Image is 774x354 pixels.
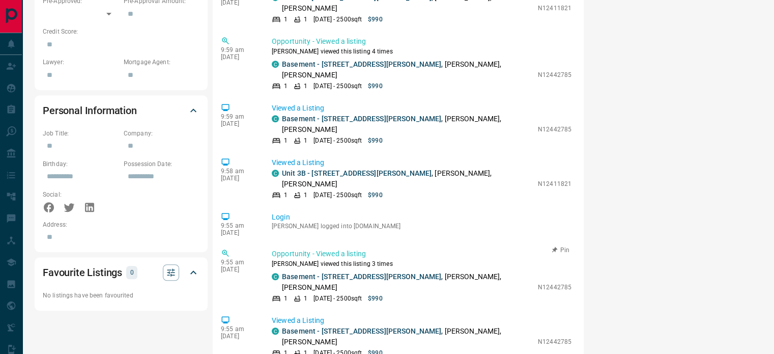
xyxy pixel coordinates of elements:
[221,168,256,175] p: 9:58 am
[304,81,307,91] p: 1
[538,283,571,292] p: N12442785
[221,113,256,120] p: 9:59 am
[124,58,199,67] p: Mortgage Agent:
[304,136,307,145] p: 1
[313,15,362,24] p: [DATE] - 2500 sqft
[43,190,119,199] p: Social:
[538,4,571,13] p: N12411821
[282,114,533,135] p: , [PERSON_NAME], [PERSON_NAME]
[221,229,256,236] p: [DATE]
[368,136,382,145] p: $990
[221,53,256,61] p: [DATE]
[272,328,279,335] div: condos.ca
[272,157,571,168] p: Viewed a Listing
[282,327,441,335] a: Basement - [STREET_ADDRESS][PERSON_NAME]
[313,81,362,91] p: [DATE] - 2500 sqft
[43,264,122,281] h2: Favourite Listings
[368,15,382,24] p: $990
[272,115,279,122] div: condos.ca
[272,249,571,259] p: Opportunity - Viewed a listing
[313,136,362,145] p: [DATE] - 2500 sqft
[284,294,288,303] p: 1
[221,222,256,229] p: 9:55 am
[221,259,256,266] p: 9:55 am
[282,115,441,123] a: Basement - [STREET_ADDRESS][PERSON_NAME]
[272,61,279,68] div: condos.ca
[272,315,571,326] p: Viewed a Listing
[124,159,199,169] p: Possession Date:
[43,102,137,119] h2: Personal Information
[284,81,288,91] p: 1
[272,47,571,56] p: [PERSON_NAME] viewed this listing 4 times
[272,36,571,47] p: Opportunity - Viewed a listing
[272,170,279,177] div: condos.ca
[282,271,533,293] p: , [PERSON_NAME], [PERSON_NAME]
[43,291,199,300] p: No listings have been favourited
[221,266,256,273] p: [DATE]
[282,326,533,347] p: , [PERSON_NAME], [PERSON_NAME]
[538,337,571,346] p: N12442785
[546,246,576,255] button: Pin
[43,129,119,138] p: Job Title:
[272,103,571,114] p: Viewed a Listing
[284,15,288,24] p: 1
[538,179,571,188] p: N12411821
[368,81,382,91] p: $990
[221,333,256,340] p: [DATE]
[272,273,279,280] div: condos.ca
[43,260,199,285] div: Favourite Listings0
[282,60,441,68] a: Basement - [STREET_ADDRESS][PERSON_NAME]
[272,259,571,268] p: [PERSON_NAME] viewed this listing 3 times
[538,70,571,79] p: N12442785
[272,223,571,230] p: [PERSON_NAME] logged into [DOMAIN_NAME]
[221,175,256,182] p: [DATE]
[282,169,432,177] a: Unit 3B - [STREET_ADDRESS][PERSON_NAME]
[43,58,119,67] p: Lawyer:
[313,190,362,200] p: [DATE] - 2500 sqft
[43,159,119,169] p: Birthday:
[284,190,288,200] p: 1
[304,190,307,200] p: 1
[304,294,307,303] p: 1
[221,325,256,333] p: 9:55 am
[538,125,571,134] p: N12442785
[272,212,571,223] p: Login
[43,220,199,229] p: Address:
[368,294,382,303] p: $990
[282,59,533,80] p: , [PERSON_NAME], [PERSON_NAME]
[129,267,134,278] p: 0
[221,46,256,53] p: 9:59 am
[282,273,441,281] a: Basement - [STREET_ADDRESS][PERSON_NAME]
[124,129,199,138] p: Company:
[368,190,382,200] p: $990
[282,168,533,189] p: , [PERSON_NAME], [PERSON_NAME]
[43,98,199,123] div: Personal Information
[313,294,362,303] p: [DATE] - 2500 sqft
[304,15,307,24] p: 1
[221,120,256,127] p: [DATE]
[43,27,199,36] p: Credit Score:
[284,136,288,145] p: 1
